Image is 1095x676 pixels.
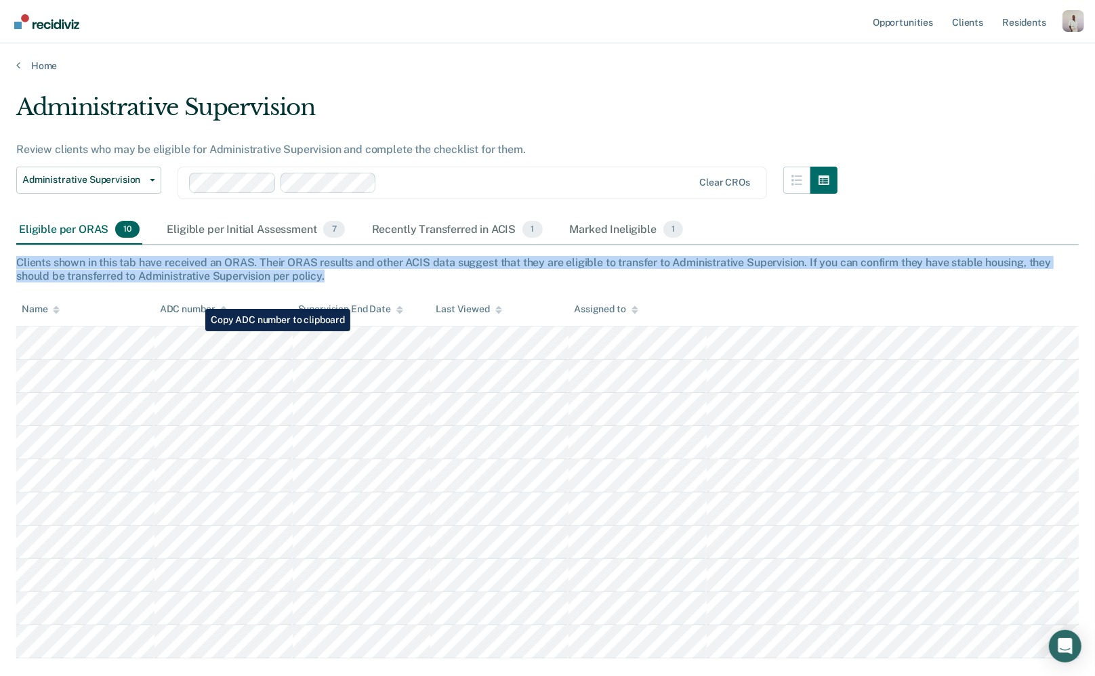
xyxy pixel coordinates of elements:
div: Last Viewed [436,303,501,315]
span: 10 [115,221,140,238]
div: Name [22,303,60,315]
div: Eligible per ORAS10 [16,215,142,245]
div: Eligible per Initial Assessment7 [164,215,347,245]
div: Open Intercom Messenger [1049,630,1081,662]
a: Home [16,60,1079,72]
span: Administrative Supervision [22,174,144,186]
button: Administrative Supervision [16,167,161,194]
span: 1 [522,221,542,238]
div: Recently Transferred in ACIS1 [369,215,545,245]
img: Recidiviz [14,14,79,29]
div: Supervision End Date [298,303,403,315]
div: Clients shown in this tab have received an ORAS. Their ORAS results and other ACIS data suggest t... [16,256,1079,282]
button: Profile dropdown button [1062,10,1084,32]
span: 1 [663,221,683,238]
div: ADC number [160,303,228,315]
div: Assigned to [574,303,638,315]
div: Clear CROs [699,177,750,188]
span: 7 [323,221,344,238]
div: Marked Ineligible1 [567,215,686,245]
div: Review clients who may be eligible for Administrative Supervision and complete the checklist for ... [16,143,838,156]
div: Administrative Supervision [16,93,838,132]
